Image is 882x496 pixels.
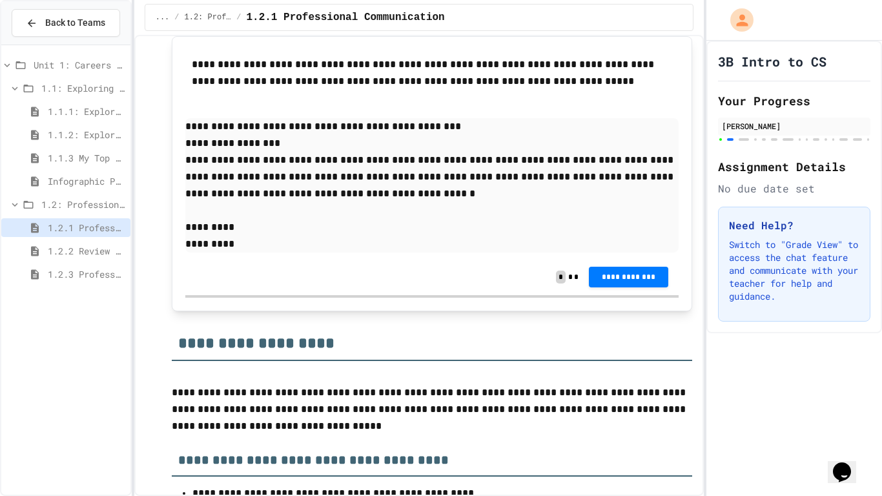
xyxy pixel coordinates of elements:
h3: Need Help? [729,218,859,233]
span: Unit 1: Careers & Professionalism [34,58,125,72]
span: Infographic Project: Your favorite CS [48,174,125,188]
span: 1.2.1 Professional Communication [48,221,125,234]
span: 1.2.3 Professional Communication Challenge [48,267,125,281]
span: 1.1.3 My Top 3 CS Careers! [48,151,125,165]
button: Back to Teams [12,9,120,37]
span: ... [156,12,170,23]
span: 1.2.1 Professional Communication [246,10,444,25]
h1: 3B Intro to CS [718,52,826,70]
span: / [174,12,179,23]
span: 1.2: Professional Communication [185,12,232,23]
div: My Account [717,5,757,35]
div: [PERSON_NAME] [722,120,867,132]
h2: Assignment Details [718,158,870,176]
span: Back to Teams [45,16,105,30]
span: 1.2.2 Review - Professional Communication [48,244,125,258]
span: 1.1.2: Exploring CS Careers - Review [48,128,125,141]
span: / [236,12,241,23]
iframe: chat widget [828,444,869,483]
span: 1.2: Professional Communication [41,198,125,211]
div: No due date set [718,181,870,196]
span: 1.1: Exploring CS Careers [41,81,125,95]
span: 1.1.1: Exploring CS Careers [48,105,125,118]
p: Switch to "Grade View" to access the chat feature and communicate with your teacher for help and ... [729,238,859,303]
h2: Your Progress [718,92,870,110]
